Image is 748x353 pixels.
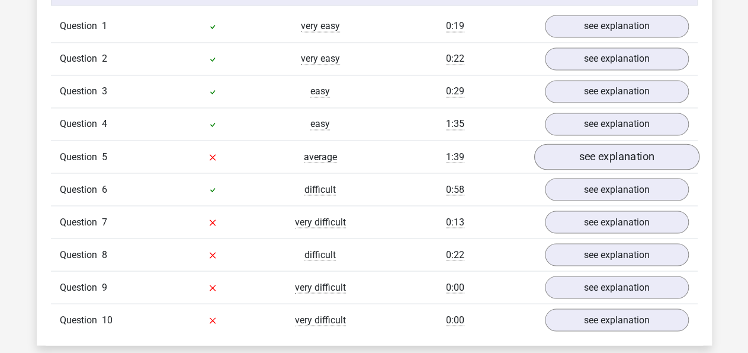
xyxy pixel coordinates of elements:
[304,249,336,260] span: difficult
[60,280,102,294] span: Question
[304,183,336,195] span: difficult
[446,151,464,163] span: 1:39
[310,118,330,130] span: easy
[102,118,107,129] span: 4
[60,313,102,327] span: Question
[446,20,464,32] span: 0:19
[534,144,699,170] a: see explanation
[446,118,464,130] span: 1:35
[102,20,107,31] span: 1
[295,314,346,326] span: very difficult
[102,183,107,195] span: 6
[446,183,464,195] span: 0:58
[446,249,464,260] span: 0:22
[102,151,107,162] span: 5
[545,80,689,103] a: see explanation
[545,178,689,201] a: see explanation
[446,281,464,293] span: 0:00
[304,151,337,163] span: average
[60,52,102,66] span: Question
[545,211,689,233] a: see explanation
[295,281,346,293] span: very difficult
[301,53,340,65] span: very easy
[102,281,107,292] span: 9
[446,85,464,97] span: 0:29
[102,53,107,64] span: 2
[60,84,102,98] span: Question
[310,85,330,97] span: easy
[545,276,689,298] a: see explanation
[102,85,107,97] span: 3
[545,243,689,266] a: see explanation
[60,247,102,262] span: Question
[60,215,102,229] span: Question
[545,309,689,331] a: see explanation
[545,113,689,135] a: see explanation
[102,249,107,260] span: 8
[446,216,464,228] span: 0:13
[301,20,340,32] span: very easy
[446,314,464,326] span: 0:00
[60,150,102,164] span: Question
[60,19,102,33] span: Question
[60,182,102,196] span: Question
[295,216,346,228] span: very difficult
[102,216,107,227] span: 7
[446,53,464,65] span: 0:22
[102,314,113,325] span: 10
[60,117,102,131] span: Question
[545,15,689,37] a: see explanation
[545,47,689,70] a: see explanation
